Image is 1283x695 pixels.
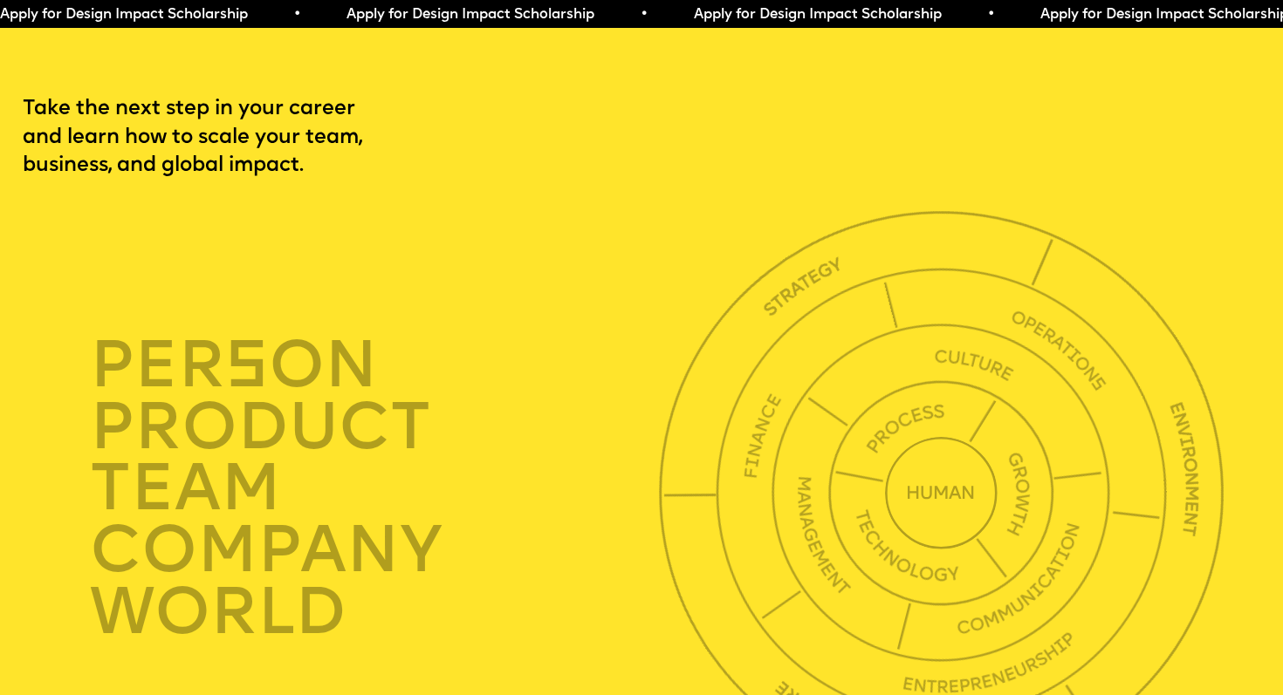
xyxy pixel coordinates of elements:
div: world [90,581,668,643]
div: product [90,396,668,458]
p: Take the next step in your career and learn how to scale your team, business, and global impact. [23,95,421,180]
div: company [90,520,668,582]
span: • [290,8,298,22]
span: s [225,337,269,403]
span: • [637,8,645,22]
div: per on [90,335,668,397]
div: TEAM [90,458,668,520]
span: • [984,8,991,22]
